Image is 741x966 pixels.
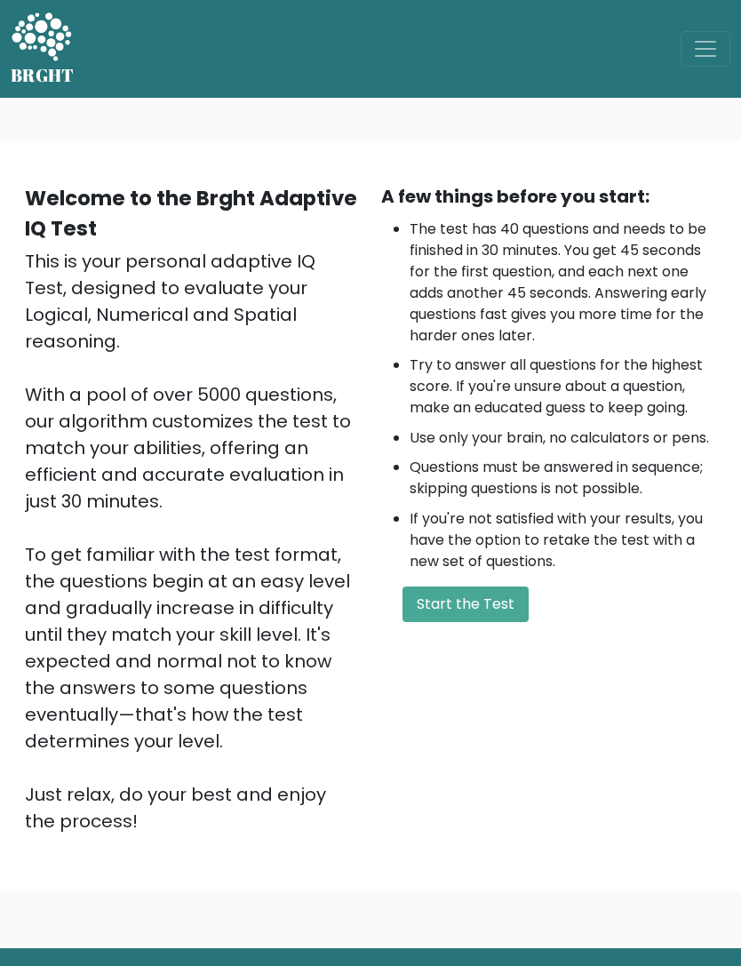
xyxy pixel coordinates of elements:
[11,65,75,86] h5: BRGHT
[402,587,529,622] button: Start the Test
[25,248,360,834] div: This is your personal adaptive IQ Test, designed to evaluate your Logical, Numerical and Spatial ...
[410,427,716,449] li: Use only your brain, no calculators or pens.
[681,31,730,67] button: Toggle navigation
[25,184,357,243] b: Welcome to the Brght Adaptive IQ Test
[410,457,716,499] li: Questions must be answered in sequence; skipping questions is not possible.
[410,219,716,347] li: The test has 40 questions and needs to be finished in 30 minutes. You get 45 seconds for the firs...
[11,7,75,91] a: BRGHT
[410,355,716,419] li: Try to answer all questions for the highest score. If you're unsure about a question, make an edu...
[410,508,716,572] li: If you're not satisfied with your results, you have the option to retake the test with a new set ...
[381,183,716,210] div: A few things before you start:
